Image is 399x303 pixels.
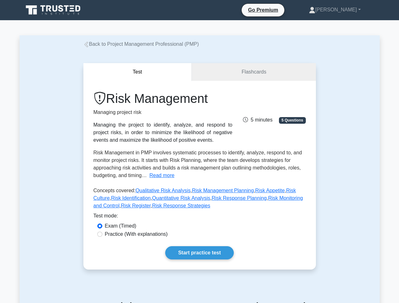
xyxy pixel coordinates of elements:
[192,188,254,193] a: Risk Management Planning
[212,195,267,201] a: Risk Response Planning
[255,188,285,193] a: Risk Appetite
[83,41,199,47] a: Back to Project Management Professional (PMP)
[111,195,151,201] a: Risk Identification
[94,188,296,201] a: Risk Culture
[294,3,376,16] a: [PERSON_NAME]
[243,117,272,122] span: 5 minutes
[121,203,151,208] a: Risk Register
[152,203,210,208] a: Risk Response Strategies
[94,150,302,178] span: Risk Management in PMP involves systematic processes to identify, analyze, respond to, and monito...
[94,187,306,212] p: Concepts covered: , , , , , , , , ,
[105,230,168,238] label: Practice (With explanations)
[244,6,282,14] a: Go Premium
[94,212,306,222] div: Test mode:
[149,172,174,179] button: Read more
[83,63,192,81] button: Test
[136,188,190,193] a: Qualitative Risk Analysis
[94,109,233,116] p: Managing project risk
[94,121,233,144] div: Managing the project to identify, analyze, and respond to project risks, in order to minimize the...
[279,117,305,123] span: 5 Questions
[94,91,233,106] h1: Risk Management
[192,63,316,81] a: Flashcards
[105,222,136,230] label: Exam (Timed)
[165,246,234,259] a: Start practice test
[152,195,210,201] a: Quantitative Risk Analysis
